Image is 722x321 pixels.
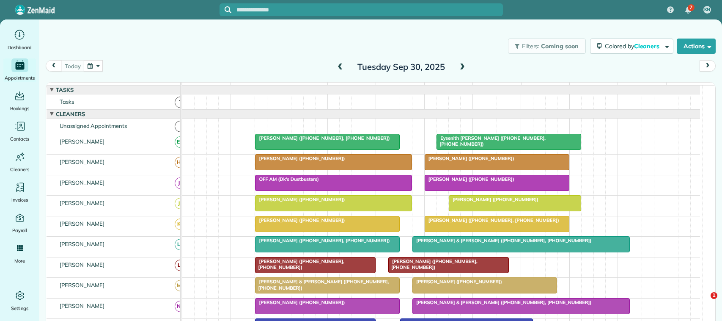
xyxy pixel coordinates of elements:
[388,258,478,270] span: [PERSON_NAME] ([PHONE_NUMBER], [PHONE_NUMBER])
[3,180,36,204] a: Invoices
[10,135,29,143] span: Contacts
[46,60,62,72] button: prev
[225,6,231,13] svg: Focus search
[425,84,443,91] span: 12pm
[12,226,27,235] span: Payroll
[711,292,717,299] span: 1
[348,62,454,72] h2: Tuesday Sep 30, 2025
[667,84,681,91] span: 5pm
[175,280,186,291] span: MB
[8,43,32,52] span: Dashboard
[693,292,714,313] iframe: Intercom live chat
[58,302,107,309] span: [PERSON_NAME]
[175,260,186,271] span: LF
[58,220,107,227] span: [PERSON_NAME]
[3,119,36,143] a: Contacts
[175,157,186,168] span: HC
[58,261,107,268] span: [PERSON_NAME]
[175,198,186,209] span: JR
[3,89,36,113] a: Bookings
[255,238,390,244] span: [PERSON_NAME] ([PHONE_NUMBER], [PHONE_NUMBER])
[679,1,697,19] div: 7 unread notifications
[10,104,30,113] span: Bookings
[424,176,515,182] span: [PERSON_NAME] ([PHONE_NUMBER])
[279,84,295,91] span: 9am
[255,299,345,305] span: [PERSON_NAME] ([PHONE_NUMBER])
[424,155,515,161] span: [PERSON_NAME] ([PHONE_NUMBER])
[3,211,36,235] a: Payroll
[618,84,633,91] span: 4pm
[704,6,711,13] span: KN
[448,196,539,202] span: [PERSON_NAME] ([PHONE_NUMBER])
[255,176,319,182] span: OFF AM (Dk's Dustbusters)
[255,135,390,141] span: [PERSON_NAME] ([PHONE_NUMBER], [PHONE_NUMBER])
[175,121,186,132] span: !
[522,42,540,50] span: Filters:
[634,42,661,50] span: Cleaners
[54,111,87,117] span: Cleaners
[522,84,536,91] span: 2pm
[255,258,344,270] span: [PERSON_NAME] ([PHONE_NUMBER], [PHONE_NUMBER])
[175,177,186,189] span: JB
[255,217,345,223] span: [PERSON_NAME] ([PHONE_NUMBER])
[58,282,107,288] span: [PERSON_NAME]
[175,219,186,230] span: KB
[3,150,36,174] a: Cleaners
[376,84,395,91] span: 11am
[412,238,592,244] span: [PERSON_NAME] & [PERSON_NAME] ([PHONE_NUMBER], [PHONE_NUMBER])
[677,39,716,54] button: Actions
[700,60,716,72] button: next
[58,122,129,129] span: Unassigned Appointments
[11,304,29,313] span: Settings
[175,97,186,108] span: T
[182,84,198,91] span: 7am
[231,84,247,91] span: 8am
[58,241,107,247] span: [PERSON_NAME]
[424,217,560,223] span: [PERSON_NAME] ([PHONE_NUMBER], [PHONE_NUMBER])
[54,86,75,93] span: Tasks
[220,6,231,13] button: Focus search
[175,136,186,148] span: EM
[590,39,673,54] button: Colored byCleaners
[570,84,585,91] span: 3pm
[473,84,488,91] span: 1pm
[58,199,107,206] span: [PERSON_NAME]
[58,158,107,165] span: [PERSON_NAME]
[61,60,84,72] button: today
[10,165,29,174] span: Cleaners
[11,196,28,204] span: Invoices
[255,196,345,202] span: [PERSON_NAME] ([PHONE_NUMBER])
[412,279,502,285] span: [PERSON_NAME] ([PHONE_NUMBER])
[14,257,25,265] span: More
[58,179,107,186] span: [PERSON_NAME]
[58,138,107,145] span: [PERSON_NAME]
[255,155,345,161] span: [PERSON_NAME] ([PHONE_NUMBER])
[541,42,579,50] span: Coming soon
[175,239,186,250] span: LS
[58,98,76,105] span: Tasks
[5,74,35,82] span: Appointments
[3,58,36,82] a: Appointments
[255,279,389,291] span: [PERSON_NAME] & [PERSON_NAME] ([PHONE_NUMBER], [PHONE_NUMBER])
[436,135,546,147] span: Eysenith [PERSON_NAME] ([PHONE_NUMBER], [PHONE_NUMBER])
[412,299,592,305] span: [PERSON_NAME] & [PERSON_NAME] ([PHONE_NUMBER], [PHONE_NUMBER])
[175,301,186,312] span: NN
[605,42,662,50] span: Colored by
[3,28,36,52] a: Dashboard
[328,84,347,91] span: 10am
[3,289,36,313] a: Settings
[689,4,692,11] span: 7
